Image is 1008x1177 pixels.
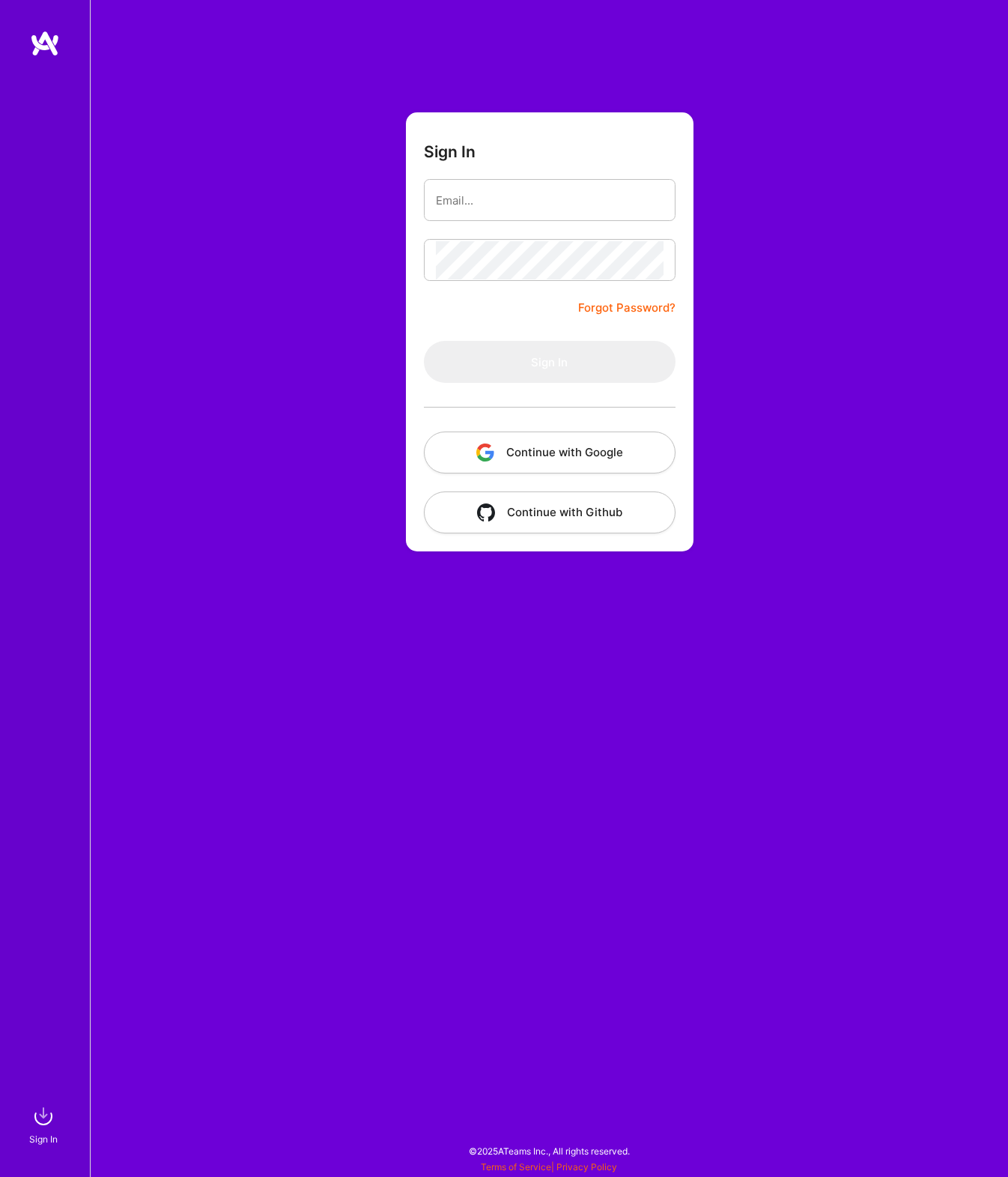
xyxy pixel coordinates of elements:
button: Continue with Google [424,432,675,473]
a: sign inSign In [31,1101,58,1147]
img: icon [477,503,495,521]
input: Email... [436,181,664,220]
a: Privacy Policy [556,1161,617,1173]
div: Sign In [29,1131,58,1147]
img: sign in [28,1101,58,1131]
span: | [481,1161,617,1173]
img: logo [30,30,60,57]
h3: Sign In [424,142,476,161]
button: Sign In [424,341,675,383]
button: Continue with Github [424,491,675,533]
a: Terms of Service [481,1161,551,1173]
a: Forgot Password? [578,299,675,317]
div: © 2025 ATeams Inc., All rights reserved. [90,1132,1008,1170]
img: icon [476,444,494,462]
